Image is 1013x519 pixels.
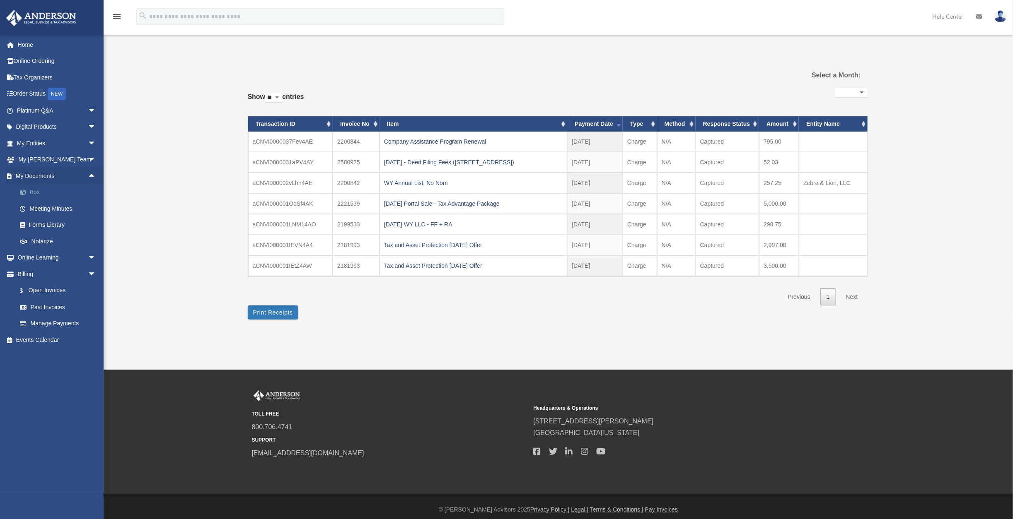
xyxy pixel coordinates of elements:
td: 5,000.00 [759,193,799,214]
div: NEW [48,88,66,100]
a: My [PERSON_NAME] Teamarrow_drop_down [6,151,109,168]
td: Charge [623,214,657,235]
a: Tax Organizers [6,69,109,86]
td: Charge [623,173,657,193]
td: [DATE] [567,173,623,193]
a: Events Calendar [6,332,109,348]
td: aCNVI0000031aPV4AY [248,152,333,173]
td: 298.75 [759,214,799,235]
td: Charge [623,193,657,214]
td: Charge [623,255,657,276]
td: 52.03 [759,152,799,173]
th: Amount: activate to sort column ascending [759,116,799,132]
td: 2580975 [333,152,380,173]
td: 3,500.00 [759,255,799,276]
td: [DATE] [567,193,623,214]
img: User Pic [994,10,1007,22]
td: Zebra & Lion, LLC [799,173,867,193]
a: menu [112,14,122,22]
a: Billingarrow_drop_down [6,266,109,282]
a: Next [840,288,864,305]
td: 2199533 [333,214,380,235]
td: N/A [657,255,696,276]
a: Platinum Q&Aarrow_drop_down [6,102,109,119]
div: Tax and Asset Protection [DATE] Offer [384,260,563,272]
span: arrow_drop_down [88,266,104,283]
a: Digital Productsarrow_drop_down [6,119,109,135]
a: Pay Invoices [645,506,678,513]
th: Response Status: activate to sort column ascending [696,116,759,132]
td: Charge [623,152,657,173]
a: [GEOGRAPHIC_DATA][US_STATE] [534,429,640,436]
a: My Entitiesarrow_drop_down [6,135,109,151]
th: Payment Date: activate to sort column ascending [567,116,623,132]
i: menu [112,12,122,22]
a: Box [12,184,109,201]
span: arrow_drop_down [88,151,104,168]
span: arrow_drop_up [88,168,104,185]
td: N/A [657,132,696,152]
td: 2181993 [333,235,380,255]
th: Invoice No: activate to sort column ascending [333,116,380,132]
a: [STREET_ADDRESS][PERSON_NAME] [534,418,654,425]
div: © [PERSON_NAME] Advisors 2025 [104,505,1013,515]
div: [DATE] Portal Sale - Tax Advantage Package [384,198,563,209]
select: Showentries [265,93,282,103]
a: Manage Payments [12,315,109,332]
a: My Documentsarrow_drop_up [6,168,109,184]
label: Show entries [248,91,304,111]
td: Captured [696,214,759,235]
td: Captured [696,193,759,214]
td: 2200844 [333,132,380,152]
td: N/A [657,235,696,255]
div: [DATE] WY LLC - FF + RA [384,219,563,230]
a: Home [6,36,109,53]
a: Forms Library [12,217,109,233]
button: Print Receipts [248,305,298,320]
span: arrow_drop_down [88,135,104,152]
td: [DATE] [567,132,623,152]
td: N/A [657,152,696,173]
img: Anderson Advisors Platinum Portal [252,390,302,401]
small: SUPPORT [252,436,528,445]
img: Anderson Advisors Platinum Portal [4,10,79,26]
div: Tax and Asset Protection [DATE] Offer [384,239,563,251]
th: Type: activate to sort column ascending [623,116,657,132]
td: Captured [696,255,759,276]
td: aCNVI000001LNM14AO [248,214,333,235]
th: Entity Name: activate to sort column ascending [799,116,867,132]
td: 2221539 [333,193,380,214]
a: Terms & Conditions | [590,506,643,513]
td: aCNVI000002vLhh4AE [248,173,333,193]
td: [DATE] [567,214,623,235]
td: aCNVI000001IEtZ4AW [248,255,333,276]
a: Notarize [12,233,109,250]
a: Previous [781,288,816,305]
a: Past Invoices [12,299,104,315]
label: Select a Month: [770,70,861,81]
td: N/A [657,173,696,193]
span: arrow_drop_down [88,250,104,267]
div: WY Annual List, No Nom [384,177,563,189]
a: Legal | [571,506,589,513]
a: 1 [820,288,836,305]
td: N/A [657,193,696,214]
td: Captured [696,132,759,152]
td: [DATE] [567,152,623,173]
td: aCNVI000001IEVN4A4 [248,235,333,255]
td: 2,997.00 [759,235,799,255]
td: 2200842 [333,173,380,193]
div: Company Assistance Program Renewal [384,136,563,147]
a: [EMAIL_ADDRESS][DOMAIN_NAME] [252,449,364,457]
a: Online Learningarrow_drop_down [6,250,109,266]
td: aCNVI0000037Fev4AE [248,132,333,152]
span: arrow_drop_down [88,119,104,136]
td: 257.25 [759,173,799,193]
th: Method: activate to sort column ascending [657,116,696,132]
th: Item: activate to sort column ascending [380,116,567,132]
td: Captured [696,235,759,255]
td: Captured [696,152,759,173]
i: search [138,11,147,20]
a: 800.706.4741 [252,423,293,430]
td: Charge [623,132,657,152]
